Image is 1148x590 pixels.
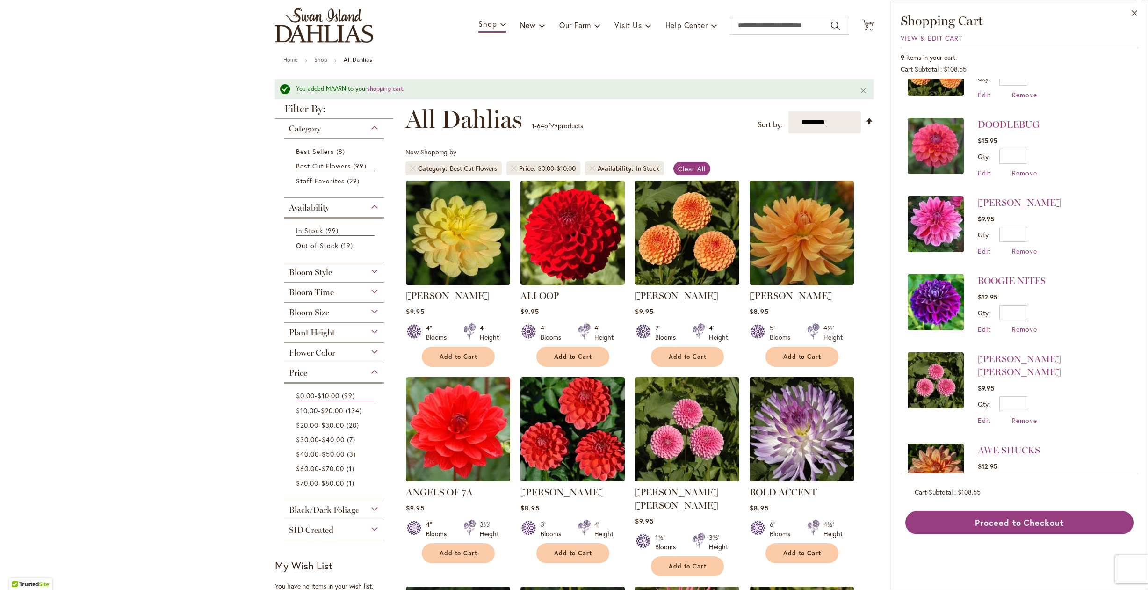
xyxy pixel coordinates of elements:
span: $8.95 [520,503,540,512]
img: AWE SHUCKS [908,444,964,500]
span: $10.00 [318,391,339,400]
a: ALI OOP [520,290,559,301]
div: 4" Blooms [426,323,452,342]
a: AWE SHUCKS [978,444,1040,456]
a: $70.00-$80.00 1 [296,478,375,488]
span: Now Shopping by [405,147,456,156]
span: 9 [901,53,904,62]
span: $8.95 [750,307,769,316]
a: $10.00-$20.00 134 [296,406,375,415]
a: AHOY MATEY [406,278,510,287]
a: BOOGIE NITES [908,274,964,334]
span: New [520,20,535,30]
span: $0.00 [296,391,315,400]
span: $70.00 [322,464,344,473]
span: $40.00 [296,450,319,459]
a: $20.00-$30.00 20 [296,420,375,430]
a: store logo [275,8,373,43]
span: 99 [325,226,341,235]
span: 29 [347,176,362,186]
span: Our Farm [559,20,591,30]
span: Clear All [678,164,706,173]
span: $108.55 [958,488,981,496]
span: Category [289,124,321,134]
div: 4½' Height [823,520,843,539]
div: 4' Height [709,323,728,342]
span: Price [519,164,538,173]
span: 1 [532,121,534,130]
button: Add to Cart [651,556,724,576]
span: Bloom Style [289,267,332,277]
div: - [538,164,576,173]
a: Remove Availability In Stock [590,166,595,171]
button: 9 [862,19,874,32]
span: $8.95 [750,503,769,512]
p: - of products [532,118,583,133]
span: $12.95 [978,292,997,301]
a: BOLD ACCENT [750,474,854,483]
span: - [296,406,344,415]
span: Staff Favorites [296,176,345,185]
div: You added MAARN to your . [296,85,845,94]
a: $0.00-$10.00 99 [296,391,375,401]
span: $15.95 [978,136,997,145]
a: [PERSON_NAME] [750,290,833,301]
img: BETTY ANNE [908,352,964,408]
span: $60.00 [296,464,319,473]
span: $50.00 [322,450,345,459]
img: AMBER QUEEN [635,181,739,285]
img: ANDREW CHARLES [750,181,854,285]
span: Cart Subtotal [915,488,953,496]
a: [PERSON_NAME] [PERSON_NAME] [635,487,718,511]
a: Out of Stock 19 [296,240,375,250]
span: Plant Height [289,328,335,338]
iframe: Launch Accessibility Center [7,557,33,583]
span: Best Cut Flowers [296,161,351,170]
span: 1 [347,478,357,488]
span: $9.95 [978,384,994,393]
span: Flower Color [289,348,335,358]
a: $40.00-$50.00 3 [296,449,375,459]
div: 1½" Blooms [655,533,681,552]
span: $9.95 [406,503,425,512]
span: 7 [347,435,358,444]
a: [PERSON_NAME] [978,197,1061,208]
span: $12.95 [978,462,997,471]
span: Best Sellers [296,147,334,156]
div: 3½' Height [480,520,499,539]
span: 134 [346,406,364,415]
a: Edit [978,247,991,255]
div: 6" Blooms [770,520,796,539]
span: 9 [866,24,869,30]
a: Remove [1012,247,1037,255]
span: 99 [353,161,368,171]
a: BETTY ANNE [635,474,739,483]
img: CHA CHING [908,196,964,252]
a: Edit [978,416,991,425]
span: Add to Cart [440,353,478,361]
span: $30.00 [296,435,319,444]
span: items in your cart. [906,53,957,62]
label: Qty [978,400,990,408]
div: 4" Blooms [426,520,452,539]
a: ANDREW CHARLES [750,278,854,287]
span: $10.00 [296,406,318,415]
span: - [296,435,345,444]
a: In Stock 99 [296,226,375,236]
a: [PERSON_NAME] [635,290,718,301]
a: Best Cut Flowers [296,161,375,171]
label: Qty [978,152,990,161]
a: $30.00-$40.00 7 [296,435,375,444]
a: Remove Price $0.00 - $10.00 [511,166,517,171]
div: 2" Blooms [655,323,681,342]
div: 3" Blooms [541,520,567,539]
span: - [296,421,345,430]
span: $9.95 [635,307,654,316]
img: BETTY ANNE [635,377,739,481]
a: shopping cart [367,85,403,93]
span: - [296,450,345,459]
a: View & Edit Cart [901,34,962,43]
button: Add to Cart [765,543,838,563]
span: 64 [537,121,544,130]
